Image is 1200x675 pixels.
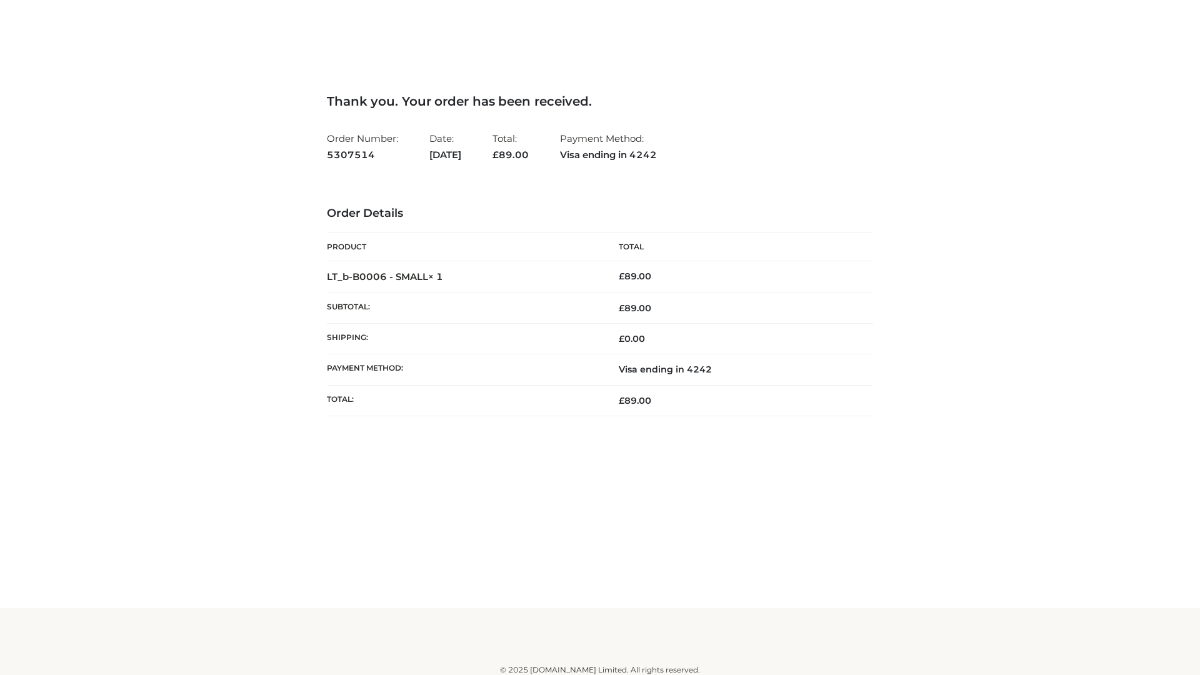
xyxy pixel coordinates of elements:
th: Shipping: [327,324,600,354]
span: £ [619,333,624,344]
h3: Thank you. Your order has been received. [327,94,873,109]
strong: 5307514 [327,147,398,163]
span: £ [492,149,499,161]
li: Date: [429,127,461,166]
h3: Order Details [327,207,873,221]
li: Payment Method: [560,127,657,166]
bdi: 0.00 [619,333,645,344]
li: Total: [492,127,529,166]
strong: LT_b-B0006 - SMALL [327,271,443,282]
span: £ [619,302,624,314]
th: Product [327,233,600,261]
span: 89.00 [619,302,651,314]
li: Order Number: [327,127,398,166]
th: Payment method: [327,354,600,385]
td: Visa ending in 4242 [600,354,873,385]
span: £ [619,395,624,406]
th: Subtotal: [327,292,600,323]
th: Total [600,233,873,261]
span: 89.00 [492,149,529,161]
strong: [DATE] [429,147,461,163]
strong: Visa ending in 4242 [560,147,657,163]
bdi: 89.00 [619,271,651,282]
th: Total: [327,385,600,416]
span: £ [619,271,624,282]
span: 89.00 [619,395,651,406]
strong: × 1 [428,271,443,282]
